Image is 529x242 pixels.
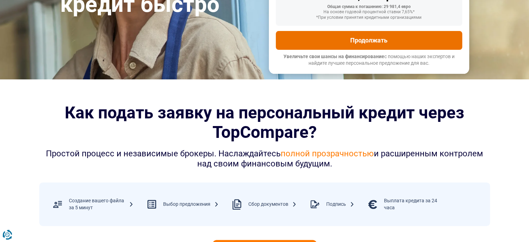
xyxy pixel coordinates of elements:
button: Продолжать [276,31,462,50]
font: *При условии принятия кредитными организациями [316,15,422,20]
font: Подпись [326,201,346,207]
font: Выплата кредита за 24 часа [384,198,437,210]
font: Продолжать [350,37,387,44]
font: Создание вашего файла за 5 минут [69,198,124,210]
font: Простой процесс и независимые брокеры. Наслаждайтесь [46,149,281,158]
font: Увеличьте свои шансы на финансирование [283,54,384,59]
font: Выбор предложения [163,201,210,207]
font: полной прозрачностью [281,149,374,158]
font: Общая сумма к погашению: 29 981,4 евро [327,4,411,9]
font: и расширенным контролем над своим финансовым будущим. [197,149,483,169]
font: Как подать заявку на персональный кредит через TopCompare? [65,103,464,142]
font: Сбор документов [248,201,288,207]
font: На основе годовой процентной ставки 7,65%* [323,9,415,14]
